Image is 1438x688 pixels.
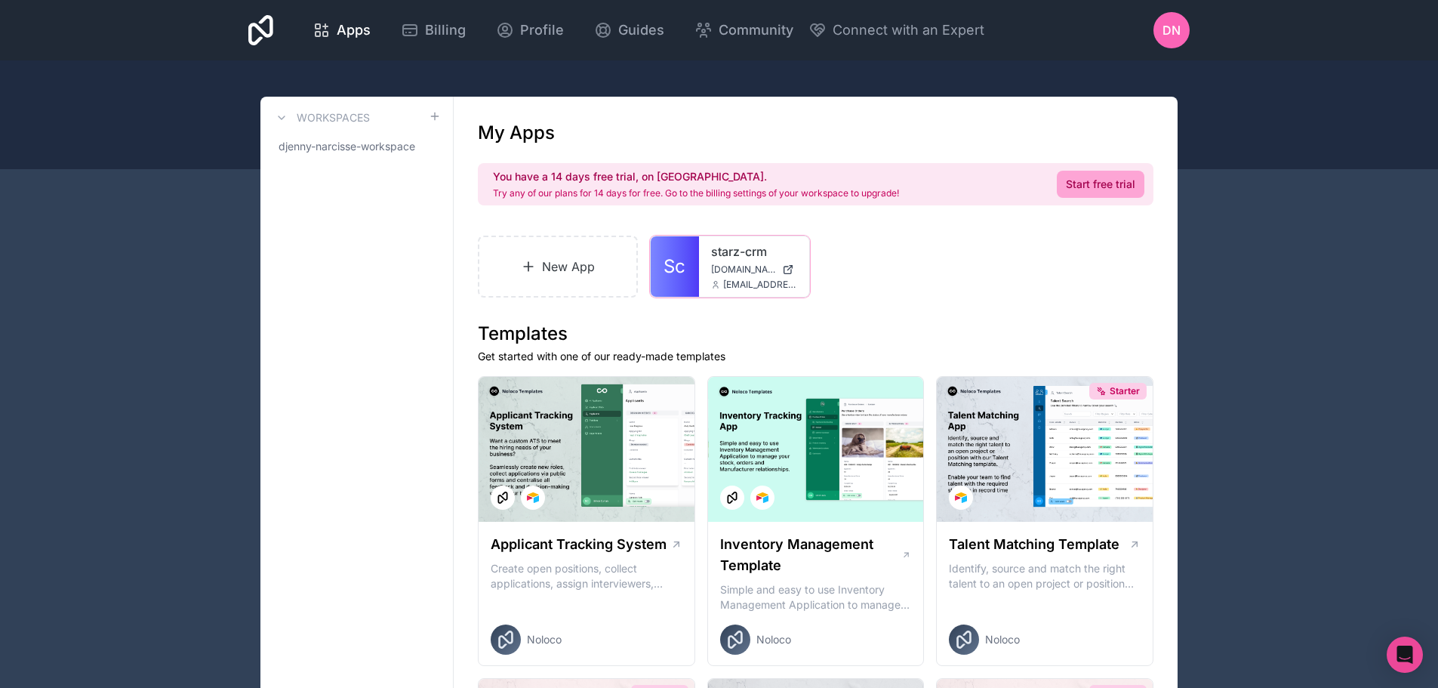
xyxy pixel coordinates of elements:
[478,322,1153,346] h1: Templates
[337,20,371,41] span: Apps
[618,20,664,41] span: Guides
[756,492,768,504] img: Airtable Logo
[1057,171,1144,198] a: Start free trial
[1387,637,1423,673] div: Open Intercom Messenger
[664,255,685,279] span: Sc
[493,169,899,184] h2: You have a 14 days free trial, on [GEOGRAPHIC_DATA].
[527,492,539,504] img: Airtable Logo
[1110,385,1140,397] span: Starter
[582,14,676,47] a: Guides
[949,534,1119,555] h1: Talent Matching Template
[651,236,699,297] a: Sc
[720,534,901,576] h1: Inventory Management Template
[955,492,967,504] img: Airtable Logo
[711,242,797,261] a: starz-crm
[484,14,576,47] a: Profile
[493,187,899,199] p: Try any of our plans for 14 days for free. Go to the billing settings of your workspace to upgrade!
[273,109,370,127] a: Workspaces
[425,20,466,41] span: Billing
[389,14,478,47] a: Billing
[949,561,1141,591] p: Identify, source and match the right talent to an open project or position with our Talent Matchi...
[491,561,682,591] p: Create open positions, collect applications, assign interviewers, centralise candidate feedback a...
[808,20,984,41] button: Connect with an Expert
[300,14,383,47] a: Apps
[478,349,1153,364] p: Get started with one of our ready-made templates
[723,279,797,291] span: [EMAIL_ADDRESS][DOMAIN_NAME]
[273,133,441,160] a: djenny-narcisse-workspace
[279,139,415,154] span: djenny-narcisse-workspace
[720,582,912,612] p: Simple and easy to use Inventory Management Application to manage your stock, orders and Manufact...
[491,534,667,555] h1: Applicant Tracking System
[297,110,370,125] h3: Workspaces
[719,20,793,41] span: Community
[833,20,984,41] span: Connect with an Expert
[682,14,805,47] a: Community
[478,236,638,298] a: New App
[756,632,791,647] span: Noloco
[520,20,564,41] span: Profile
[527,632,562,647] span: Noloco
[1162,21,1181,39] span: DN
[478,121,555,145] h1: My Apps
[711,264,797,276] a: [DOMAIN_NAME]
[985,632,1020,647] span: Noloco
[711,264,776,276] span: [DOMAIN_NAME]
